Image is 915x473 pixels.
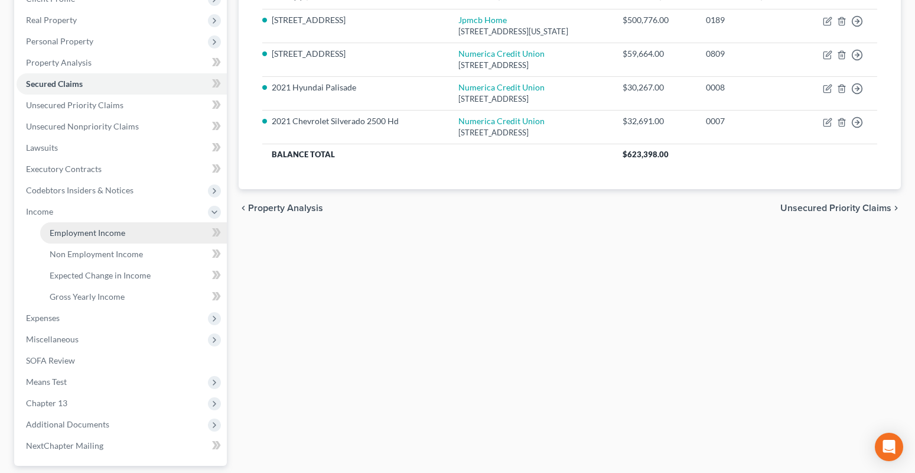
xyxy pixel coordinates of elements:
a: Employment Income [40,222,227,244]
span: Real Property [26,15,77,25]
span: Executory Contracts [26,164,102,174]
span: Income [26,206,53,216]
div: $500,776.00 [623,14,686,26]
div: [STREET_ADDRESS] [458,127,604,138]
span: Means Test [26,377,67,387]
div: $30,267.00 [623,82,686,93]
a: SOFA Review [17,350,227,371]
button: chevron_left Property Analysis [239,203,323,213]
span: Codebtors Insiders & Notices [26,185,133,195]
a: Numerica Credit Union [458,48,545,59]
a: Gross Yearly Income [40,286,227,307]
div: [STREET_ADDRESS][US_STATE] [458,26,604,37]
span: Property Analysis [248,203,323,213]
span: $623,398.00 [623,150,669,159]
a: Executory Contracts [17,158,227,180]
span: Employment Income [50,228,125,238]
div: 0007 [706,115,787,127]
div: 0189 [706,14,787,26]
span: Lawsuits [26,142,58,153]
span: Property Analysis [26,57,92,67]
span: Additional Documents [26,419,109,429]
span: Miscellaneous [26,334,79,344]
span: Gross Yearly Income [50,291,125,302]
a: Numerica Credit Union [458,116,545,126]
span: NextChapter Mailing [26,440,103,451]
div: [STREET_ADDRESS] [458,60,604,71]
div: $59,664.00 [623,48,686,60]
li: [STREET_ADDRESS] [272,48,439,60]
li: 2021 Hyundai Palisade [272,82,439,93]
div: $32,691.00 [623,115,686,127]
a: Lawsuits [17,137,227,158]
a: Numerica Credit Union [458,82,545,92]
span: Expenses [26,313,60,323]
span: Non Employment Income [50,249,143,259]
a: Jpmcb Home [458,15,507,25]
span: Unsecured Nonpriority Claims [26,121,139,131]
span: Expected Change in Income [50,270,151,280]
i: chevron_right [891,203,901,213]
a: Unsecured Priority Claims [17,95,227,116]
span: Personal Property [26,36,93,46]
span: SOFA Review [26,355,75,365]
div: [STREET_ADDRESS] [458,93,604,105]
a: Non Employment Income [40,244,227,265]
li: [STREET_ADDRESS] [272,14,439,26]
th: Balance Total [262,144,613,165]
span: Unsecured Priority Claims [26,100,123,110]
div: Open Intercom Messenger [875,433,903,461]
li: 2021 Chevrolet Silverado 2500 Hd [272,115,439,127]
span: Chapter 13 [26,398,67,408]
a: Property Analysis [17,52,227,73]
span: Secured Claims [26,79,83,89]
a: NextChapter Mailing [17,435,227,456]
a: Unsecured Nonpriority Claims [17,116,227,137]
span: Unsecured Priority Claims [780,203,891,213]
div: 0008 [706,82,787,93]
a: Expected Change in Income [40,265,227,286]
button: Unsecured Priority Claims chevron_right [780,203,901,213]
i: chevron_left [239,203,248,213]
a: Secured Claims [17,73,227,95]
div: 0809 [706,48,787,60]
